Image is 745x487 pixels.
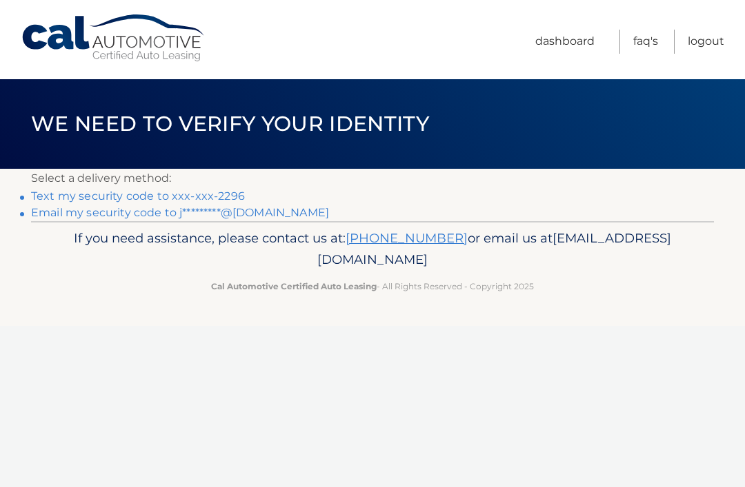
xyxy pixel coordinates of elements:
a: [PHONE_NUMBER] [346,230,468,246]
a: Logout [688,30,724,54]
a: Email my security code to j*********@[DOMAIN_NAME] [31,206,329,219]
span: We need to verify your identity [31,111,429,136]
strong: Cal Automotive Certified Auto Leasing [211,281,377,291]
a: Dashboard [535,30,595,54]
p: - All Rights Reserved - Copyright 2025 [52,279,693,293]
p: Select a delivery method: [31,169,714,188]
a: Cal Automotive [21,14,207,63]
a: Text my security code to xxx-xxx-2296 [31,189,245,203]
a: FAQ's [633,30,658,54]
p: If you need assistance, please contact us at: or email us at [52,227,693,271]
